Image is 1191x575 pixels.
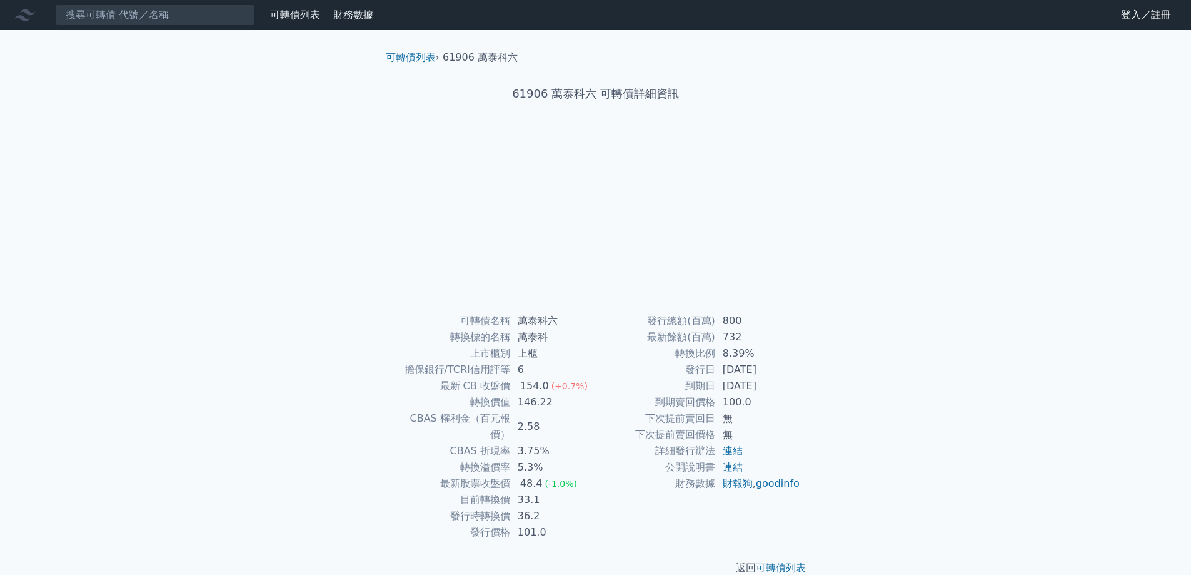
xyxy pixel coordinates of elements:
td: 轉換比例 [596,345,715,362]
input: 搜尋可轉債 代號／名稱 [55,4,255,26]
td: 擔保銀行/TCRI信用評等 [391,362,510,378]
a: 可轉債列表 [270,9,320,21]
td: 到期日 [596,378,715,394]
td: 下次提前賣回價格 [596,427,715,443]
td: 可轉債名稱 [391,313,510,329]
td: 財務數據 [596,476,715,492]
td: 發行時轉換價 [391,508,510,524]
td: [DATE] [715,378,801,394]
span: (+0.7%) [551,381,588,391]
td: 3.75% [510,443,596,459]
td: 目前轉換價 [391,492,510,508]
a: 財務數據 [333,9,373,21]
a: goodinfo [756,477,800,489]
li: › [386,50,440,65]
td: 上市櫃別 [391,345,510,362]
td: 36.2 [510,508,596,524]
td: 732 [715,329,801,345]
div: 48.4 [518,476,545,492]
a: 財報狗 [723,477,753,489]
td: 5.3% [510,459,596,476]
td: 2.58 [510,410,596,443]
td: 最新 CB 收盤價 [391,378,510,394]
td: 發行總額(百萬) [596,313,715,329]
td: CBAS 權利金（百元報價） [391,410,510,443]
td: 無 [715,427,801,443]
td: 發行日 [596,362,715,378]
td: 發行價格 [391,524,510,541]
td: [DATE] [715,362,801,378]
td: 800 [715,313,801,329]
td: CBAS 折現率 [391,443,510,459]
div: 154.0 [518,378,551,394]
td: 最新餘額(百萬) [596,329,715,345]
td: 轉換溢價率 [391,459,510,476]
a: 登入／註冊 [1111,5,1181,25]
a: 可轉債列表 [386,51,436,63]
td: 100.0 [715,394,801,410]
td: 146.22 [510,394,596,410]
span: (-1.0%) [545,479,577,489]
td: 轉換標的名稱 [391,329,510,345]
li: 61906 萬泰科六 [443,50,518,65]
td: 上櫃 [510,345,596,362]
td: 詳細發行辦法 [596,443,715,459]
td: 最新股票收盤價 [391,476,510,492]
td: 萬泰科六 [510,313,596,329]
td: 轉換價值 [391,394,510,410]
a: 連結 [723,445,743,457]
td: 無 [715,410,801,427]
a: 連結 [723,461,743,473]
h1: 61906 萬泰科六 可轉債詳細資訊 [376,85,816,103]
td: 33.1 [510,492,596,508]
td: 到期賣回價格 [596,394,715,410]
td: 萬泰科 [510,329,596,345]
td: 下次提前賣回日 [596,410,715,427]
td: 6 [510,362,596,378]
td: 8.39% [715,345,801,362]
a: 可轉債列表 [756,562,806,574]
td: 公開說明書 [596,459,715,476]
td: , [715,476,801,492]
td: 101.0 [510,524,596,541]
